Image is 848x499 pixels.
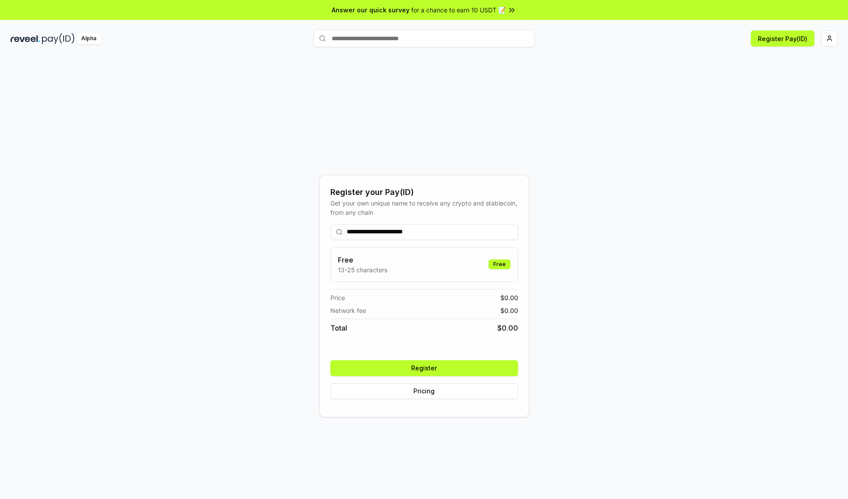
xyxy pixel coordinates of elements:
[500,293,518,302] span: $ 0.00
[42,33,75,44] img: pay_id
[330,293,345,302] span: Price
[330,323,347,333] span: Total
[332,5,409,15] span: Answer our quick survey
[500,306,518,315] span: $ 0.00
[11,33,40,44] img: reveel_dark
[330,186,518,198] div: Register your Pay(ID)
[76,33,101,44] div: Alpha
[497,323,518,333] span: $ 0.00
[488,259,511,269] div: Free
[751,30,814,46] button: Register Pay(ID)
[330,360,518,376] button: Register
[330,198,518,217] div: Get your own unique name to receive any crypto and stablecoin, from any chain
[330,383,518,399] button: Pricing
[338,265,387,274] p: 13-25 characters
[330,306,366,315] span: Network fee
[338,255,387,265] h3: Free
[411,5,506,15] span: for a chance to earn 10 USDT 📝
